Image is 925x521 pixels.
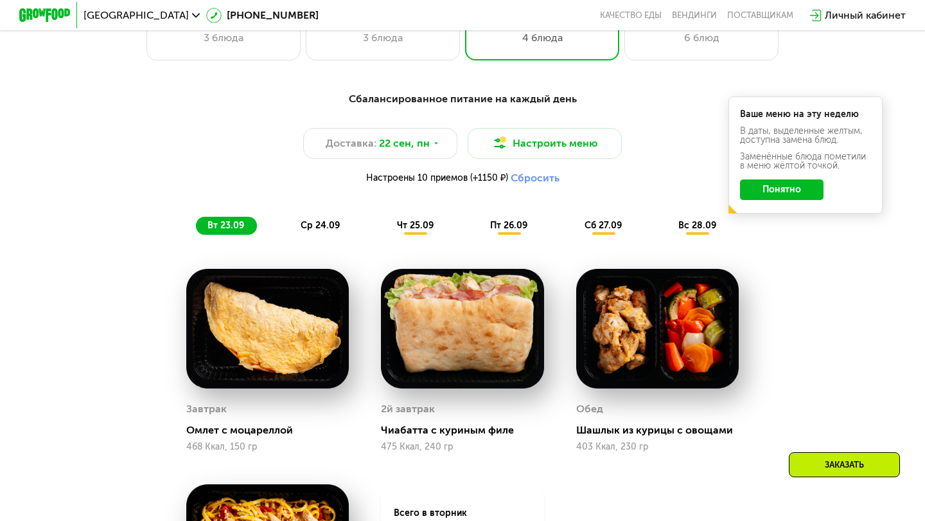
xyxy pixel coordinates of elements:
[740,179,824,200] button: Понятно
[319,30,446,46] div: 3 блюда
[468,128,622,159] button: Настроить меню
[727,10,793,21] div: поставщикам
[672,10,717,21] a: Вендинги
[84,10,189,21] span: [GEOGRAPHIC_DATA]
[740,110,871,119] div: Ваше меню на эту неделю
[678,220,716,231] span: вс 28.09
[301,220,340,231] span: ср 24.09
[585,220,622,231] span: сб 27.09
[186,424,359,437] div: Омлет с моцареллой
[186,399,227,419] div: Завтрак
[740,152,871,170] div: Заменённые блюда пометили в меню жёлтой точкой.
[600,10,662,21] a: Качество еды
[638,30,765,46] div: 6 блюд
[206,8,319,23] a: [PHONE_NUMBER]
[160,30,287,46] div: 3 блюда
[186,442,349,452] div: 468 Ккал, 150 гр
[82,91,843,107] div: Сбалансированное питание на каждый день
[397,220,434,231] span: чт 25.09
[381,442,543,452] div: 475 Ккал, 240 гр
[381,399,435,419] div: 2й завтрак
[576,442,739,452] div: 403 Ккал, 230 гр
[825,8,906,23] div: Личный кабинет
[207,220,244,231] span: вт 23.09
[490,220,527,231] span: пт 26.09
[326,136,376,151] span: Доставка:
[576,399,603,419] div: Обед
[379,136,430,151] span: 22 сен, пн
[740,127,871,145] div: В даты, выделенные желтым, доступна замена блюд.
[381,424,554,437] div: Чиабатта с куриным филе
[479,30,606,46] div: 4 блюда
[366,174,508,183] span: Настроены 10 приемов (+1150 ₽)
[789,452,900,477] div: Заказать
[511,172,559,185] button: Сбросить
[576,424,749,437] div: Шашлык из курицы с овощами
